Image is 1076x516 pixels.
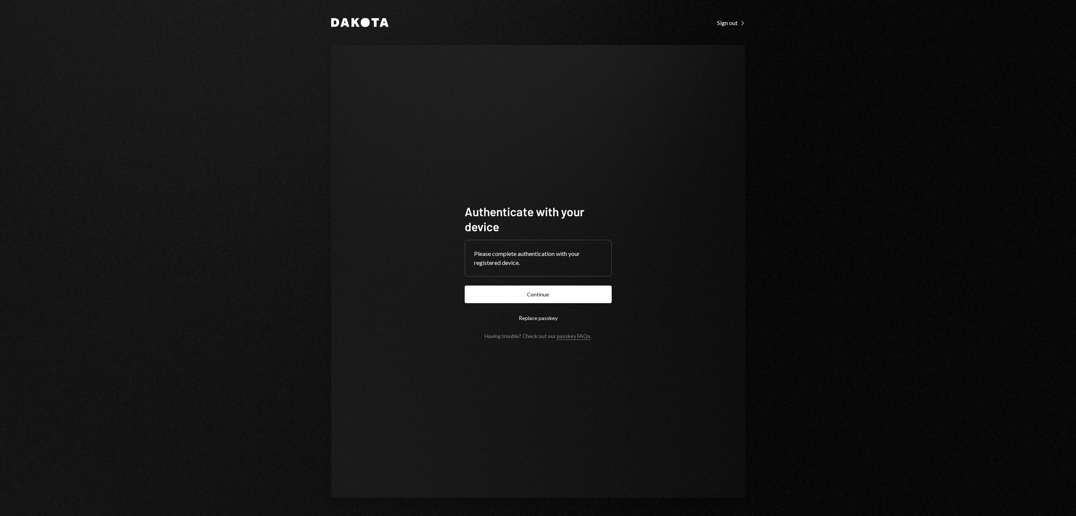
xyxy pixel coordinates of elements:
button: Continue [465,286,612,303]
div: Please complete authentication with your registered device. [474,249,602,267]
a: passkey FAQs [557,333,590,340]
a: Sign out [717,18,745,27]
div: Having trouble? Check out our . [485,333,591,339]
div: Sign out [717,19,745,27]
h1: Authenticate with your device [465,204,612,234]
button: Replace passkey [465,309,612,327]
